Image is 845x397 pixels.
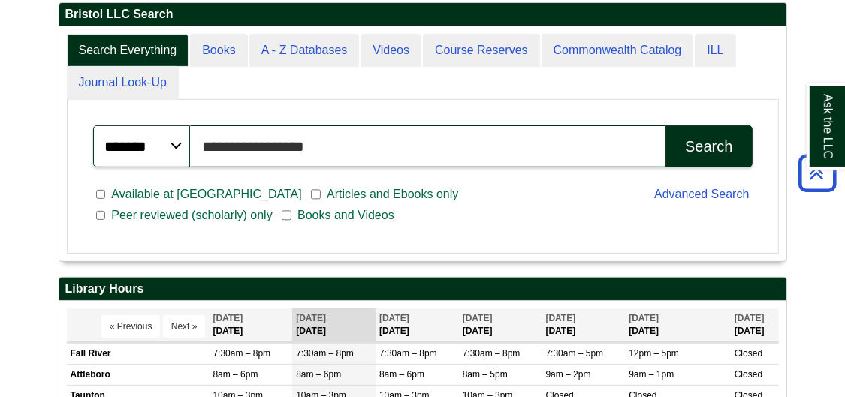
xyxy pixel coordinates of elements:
[542,308,626,342] th: [DATE]
[101,315,161,338] button: « Previous
[546,348,604,359] span: 7:30am – 5pm
[376,308,459,342] th: [DATE]
[423,34,540,68] a: Course Reserves
[296,313,326,323] span: [DATE]
[105,185,307,203] span: Available at [GEOGRAPHIC_DATA]
[695,34,735,68] a: ILL
[291,206,400,224] span: Books and Videos
[67,66,179,100] a: Journal Look-Up
[361,34,421,68] a: Videos
[654,188,749,200] a: Advanced Search
[735,348,762,359] span: Closed
[209,308,292,342] th: [DATE]
[625,308,731,342] th: [DATE]
[105,206,278,224] span: Peer reviewed (scholarly) only
[459,308,542,342] th: [DATE]
[213,348,270,359] span: 7:30am – 8pm
[321,185,464,203] span: Articles and Ebooks only
[213,313,243,323] span: [DATE]
[731,308,779,342] th: [DATE]
[685,138,732,155] div: Search
[163,315,206,338] button: Next »
[379,313,409,323] span: [DATE]
[282,209,291,222] input: Books and Videos
[463,369,508,380] span: 8am – 5pm
[379,348,437,359] span: 7:30am – 8pm
[735,369,762,380] span: Closed
[67,365,210,386] td: Attleboro
[629,348,679,359] span: 12pm – 5pm
[96,209,106,222] input: Peer reviewed (scholarly) only
[629,369,674,380] span: 9am – 1pm
[190,34,247,68] a: Books
[542,34,694,68] a: Commonwealth Catalog
[249,34,360,68] a: A - Z Databases
[463,313,493,323] span: [DATE]
[296,348,354,359] span: 7:30am – 8pm
[665,125,752,167] button: Search
[292,308,376,342] th: [DATE]
[793,163,841,183] a: Back to Top
[59,278,786,301] h2: Library Hours
[67,344,210,365] td: Fall River
[96,188,106,201] input: Available at [GEOGRAPHIC_DATA]
[311,188,321,201] input: Articles and Ebooks only
[67,34,189,68] a: Search Everything
[59,3,786,26] h2: Bristol LLC Search
[735,313,765,323] span: [DATE]
[213,369,258,380] span: 8am – 6pm
[463,348,521,359] span: 7:30am – 8pm
[546,313,576,323] span: [DATE]
[629,313,659,323] span: [DATE]
[546,369,591,380] span: 9am – 2pm
[379,369,424,380] span: 8am – 6pm
[296,369,341,380] span: 8am – 6pm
